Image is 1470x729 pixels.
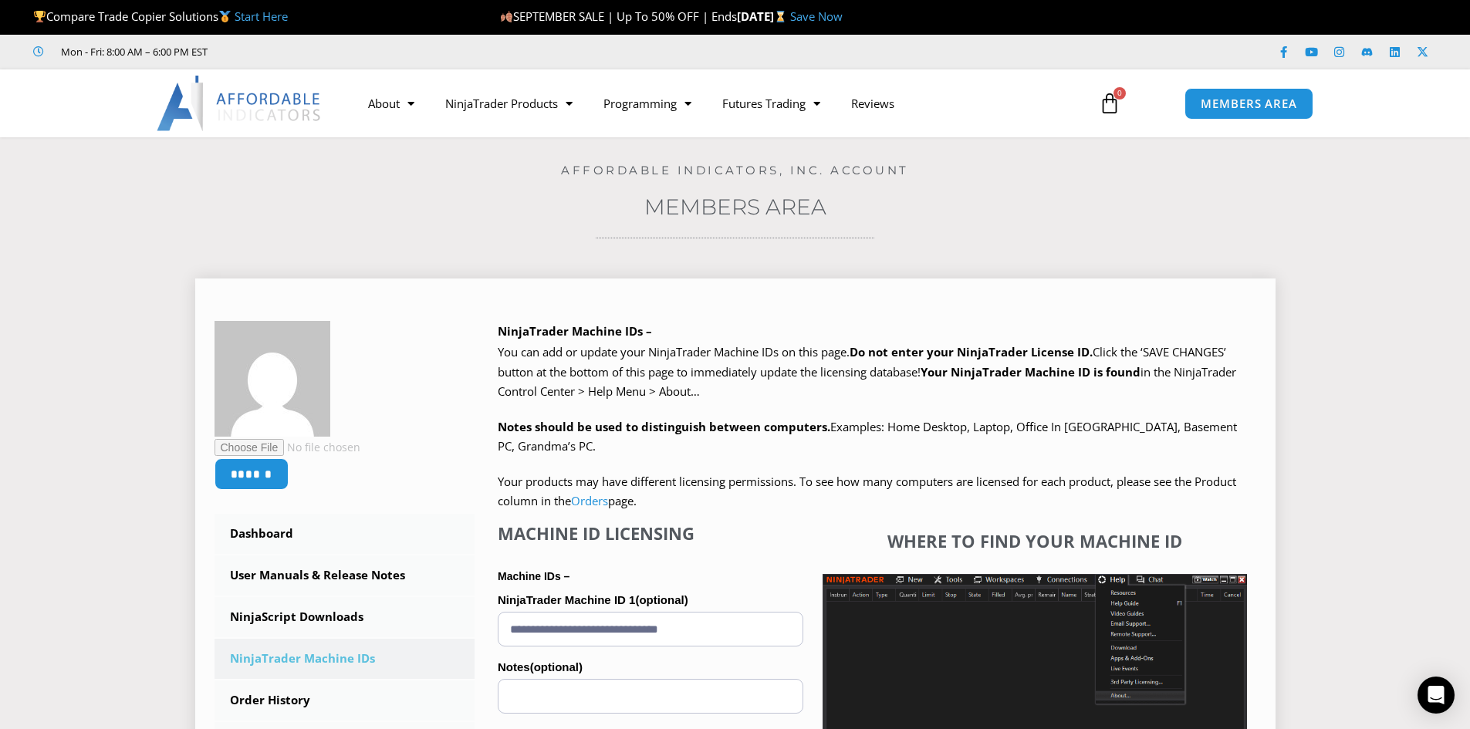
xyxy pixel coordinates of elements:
[498,344,1236,399] span: Click the ‘SAVE CHANGES’ button at the bottom of this page to immediately update the licensing da...
[790,8,843,24] a: Save Now
[850,344,1093,359] b: Do not enter your NinjaTrader License ID.
[34,11,46,22] img: 🏆
[498,570,569,582] strong: Machine IDs –
[157,76,323,131] img: LogoAI | Affordable Indicators – NinjaTrader
[498,419,1237,454] span: Examples: Home Desktop, Laptop, Office In [GEOGRAPHIC_DATA], Basement PC, Grandma’s PC.
[215,639,475,679] a: NinjaTrader Machine IDs
[836,86,910,121] a: Reviews
[353,86,430,121] a: About
[921,364,1141,380] strong: Your NinjaTrader Machine ID is found
[498,523,803,543] h4: Machine ID Licensing
[823,531,1247,551] h4: Where to find your Machine ID
[501,11,512,22] img: 🍂
[1184,88,1313,120] a: MEMBERS AREA
[635,593,688,606] span: (optional)
[707,86,836,121] a: Futures Trading
[1113,87,1126,100] span: 0
[215,555,475,596] a: User Manuals & Release Notes
[215,680,475,721] a: Order History
[737,8,790,24] strong: [DATE]
[33,8,288,24] span: Compare Trade Copier Solutions
[498,344,850,359] span: You can add or update your NinjaTrader Machine IDs on this page.
[219,11,231,22] img: 🥇
[498,419,830,434] strong: Notes should be used to distinguish between computers.
[588,86,707,121] a: Programming
[775,11,786,22] img: ⌛
[215,514,475,554] a: Dashboard
[530,660,583,673] span: (optional)
[353,86,1081,121] nav: Menu
[644,194,826,220] a: Members Area
[498,589,803,612] label: NinjaTrader Machine ID 1
[235,8,288,24] a: Start Here
[229,44,461,59] iframe: Customer reviews powered by Trustpilot
[215,597,475,637] a: NinjaScript Downloads
[498,323,652,339] b: NinjaTrader Machine IDs –
[498,656,803,679] label: Notes
[215,321,330,437] img: 842d4880f17937e980a275f8b77523be8d85a7b2f58b4847f41fd4c6351bd382
[561,163,909,177] a: Affordable Indicators, Inc. Account
[1418,677,1455,714] div: Open Intercom Messenger
[1201,98,1297,110] span: MEMBERS AREA
[1076,81,1144,126] a: 0
[57,42,208,61] span: Mon - Fri: 8:00 AM – 6:00 PM EST
[430,86,588,121] a: NinjaTrader Products
[500,8,737,24] span: SEPTEMBER SALE | Up To 50% OFF | Ends
[571,493,608,508] a: Orders
[498,474,1236,509] span: Your products may have different licensing permissions. To see how many computers are licensed fo...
